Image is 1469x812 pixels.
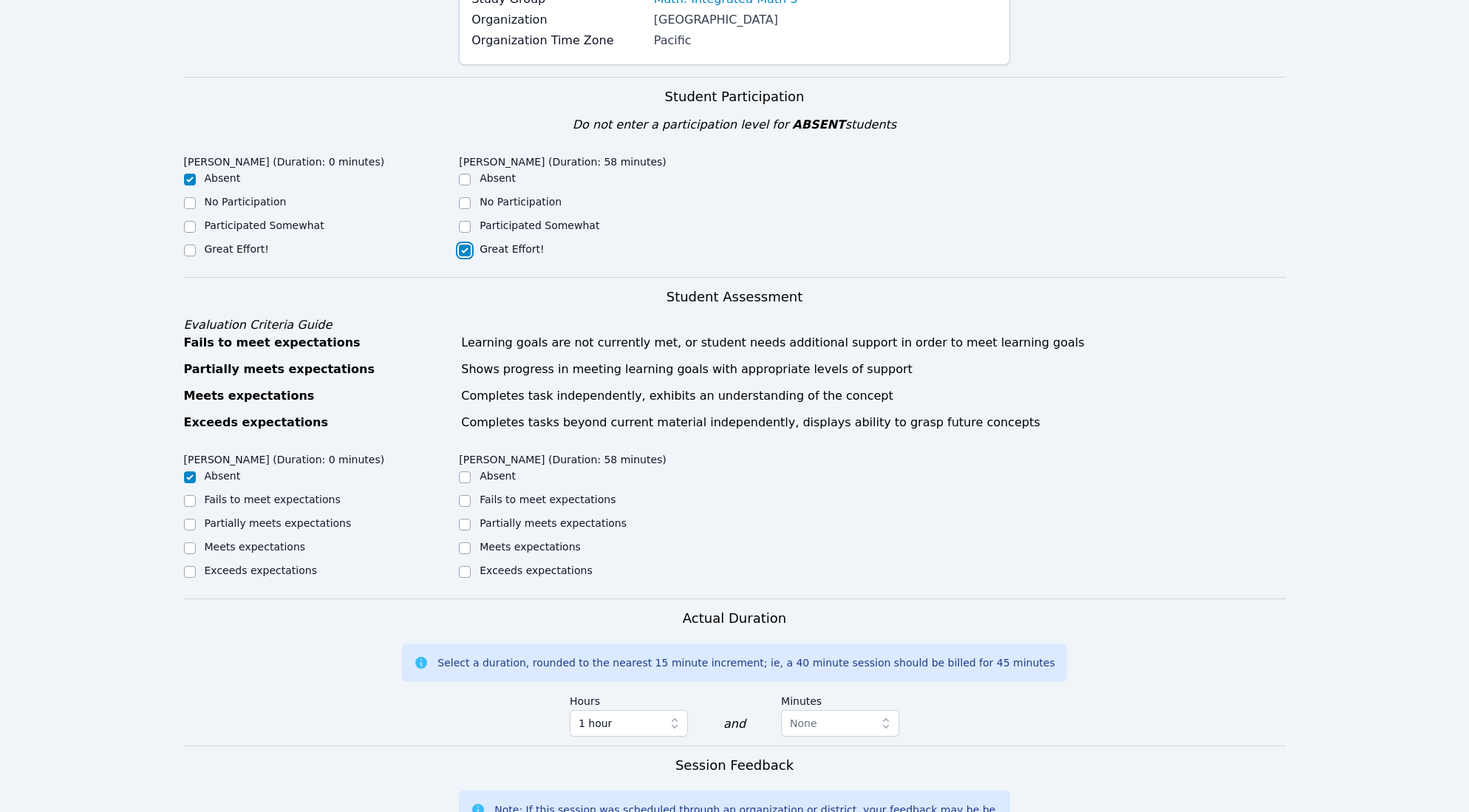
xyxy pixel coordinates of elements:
[205,196,287,208] label: No Participation
[184,287,1286,307] h3: Student Assessment
[205,541,306,553] label: Meets expectations
[459,446,667,468] legend: [PERSON_NAME] (Duration: 58 minutes)
[579,714,612,732] span: 1 hour
[480,243,544,255] label: Great Effort!
[205,494,341,505] label: Fails to meet expectations
[480,564,592,576] label: Exceeds expectations
[480,517,627,529] label: Partially meets expectations
[570,688,688,710] label: Hours
[184,316,1286,334] div: Evaluation Criteria Guide
[184,116,1286,134] div: Do not enter a participation level for students
[570,710,688,737] button: 1 hour
[461,361,1285,378] div: Shows progress in meeting learning goals with appropriate levels of support
[480,541,581,553] label: Meets expectations
[205,243,269,255] label: Great Effort!
[792,117,845,132] span: ABSENT
[723,715,746,733] div: and
[480,219,599,231] label: Participated Somewhat
[654,32,998,50] div: Pacific
[184,361,453,378] div: Partially meets expectations
[654,11,998,29] div: [GEOGRAPHIC_DATA]
[184,387,453,405] div: Meets expectations
[675,755,794,776] h3: Session Feedback
[683,608,786,629] h3: Actual Duration
[437,655,1054,670] div: Select a duration, rounded to the nearest 15 minute increment; ie, a 40 minute session should be ...
[471,11,645,29] label: Organization
[480,196,562,208] label: No Participation
[480,494,616,505] label: Fails to meet expectations
[184,149,385,171] legend: [PERSON_NAME] (Duration: 0 minutes)
[781,710,899,737] button: None
[184,86,1286,107] h3: Student Participation
[461,414,1285,431] div: Completes tasks beyond current material independently, displays ability to grasp future concepts
[184,446,385,468] legend: [PERSON_NAME] (Duration: 0 minutes)
[480,470,516,482] label: Absent
[184,334,453,352] div: Fails to meet expectations
[459,149,667,171] legend: [PERSON_NAME] (Duration: 58 minutes)
[205,470,241,482] label: Absent
[461,387,1285,405] div: Completes task independently, exhibits an understanding of the concept
[205,172,241,184] label: Absent
[461,334,1285,352] div: Learning goals are not currently met, or student needs additional support in order to meet learni...
[790,717,817,729] span: None
[205,517,352,529] label: Partially meets expectations
[480,172,516,184] label: Absent
[205,564,317,576] label: Exceeds expectations
[184,414,453,431] div: Exceeds expectations
[205,219,324,231] label: Participated Somewhat
[781,688,899,710] label: Minutes
[471,32,645,50] label: Organization Time Zone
